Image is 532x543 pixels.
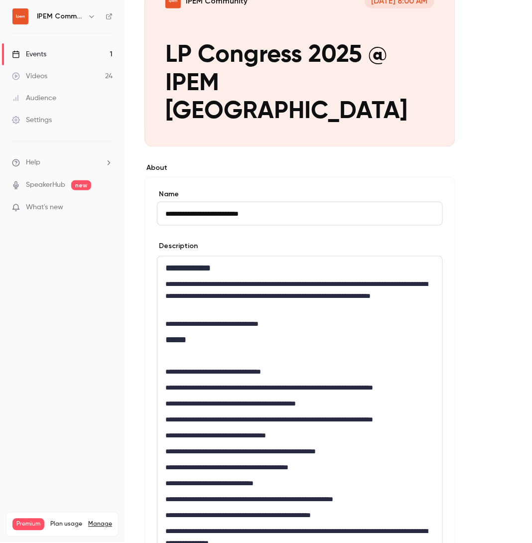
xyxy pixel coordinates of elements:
div: Events [12,49,46,59]
iframe: Noticeable Trigger [101,203,113,212]
span: Help [26,157,40,168]
span: Premium [12,519,44,531]
a: SpeakerHub [26,180,65,190]
img: IPEM Community [12,8,28,24]
span: new [71,180,91,190]
div: Videos [12,71,47,81]
li: help-dropdown-opener [12,157,113,168]
div: Settings [12,115,52,125]
span: Plan usage [50,521,82,529]
h6: IPEM Community [37,11,84,21]
div: Audience [12,93,56,103]
a: Manage [88,521,112,529]
label: Name [157,189,443,199]
label: About [144,163,455,173]
span: What's new [26,202,63,213]
label: Description [157,242,198,252]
